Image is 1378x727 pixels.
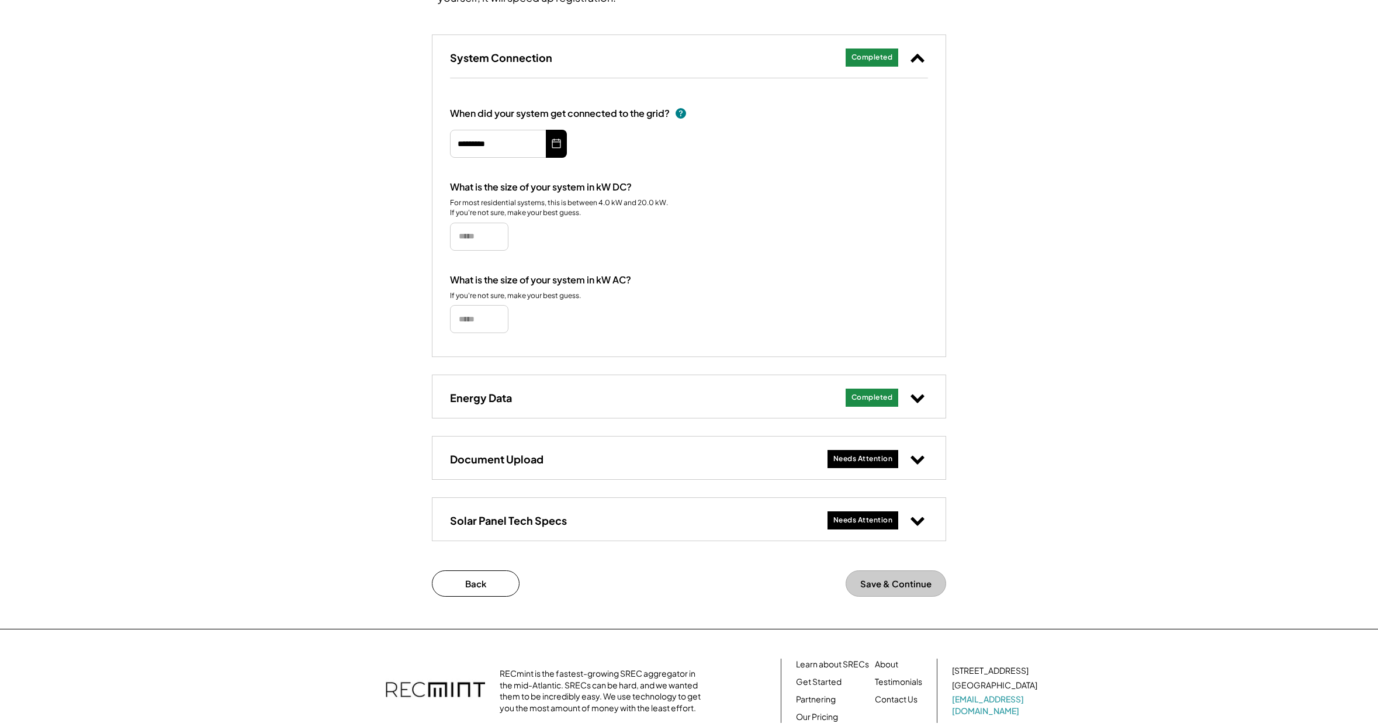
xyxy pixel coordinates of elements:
div: What is the size of your system in kW DC? [450,181,632,193]
a: Testimonials [875,676,922,688]
div: Completed [851,393,893,403]
div: Needs Attention [833,454,893,464]
a: Learn about SRECs [796,659,869,670]
div: [STREET_ADDRESS] [952,665,1029,677]
h3: Document Upload [450,452,543,466]
img: recmint-logotype%403x.png [386,670,485,711]
div: Completed [851,53,893,63]
div: Needs Attention [833,515,893,525]
a: Contact Us [875,694,917,705]
div: For most residential systems, this is between 4.0 kW and 20.0 kW. If you're not sure, make your b... [450,198,669,218]
a: Our Pricing [796,711,838,723]
a: Get Started [796,676,842,688]
h3: Solar Panel Tech Specs [450,514,567,527]
div: [GEOGRAPHIC_DATA] [952,680,1037,691]
div: If you're not sure, make your best guess. [450,291,581,301]
div: When did your system get connected to the grid? [450,108,670,120]
div: RECmint is the fastest-growing SREC aggregator in the mid-Atlantic. SRECs can be hard, and we wan... [500,668,707,714]
div: What is the size of your system in kW AC? [450,274,631,286]
a: Partnering [796,694,836,705]
h3: System Connection [450,51,552,64]
button: Back [432,570,520,597]
button: Save & Continue [846,570,946,597]
h3: Energy Data [450,391,512,404]
a: [EMAIL_ADDRESS][DOMAIN_NAME] [952,694,1040,716]
a: About [875,659,898,670]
